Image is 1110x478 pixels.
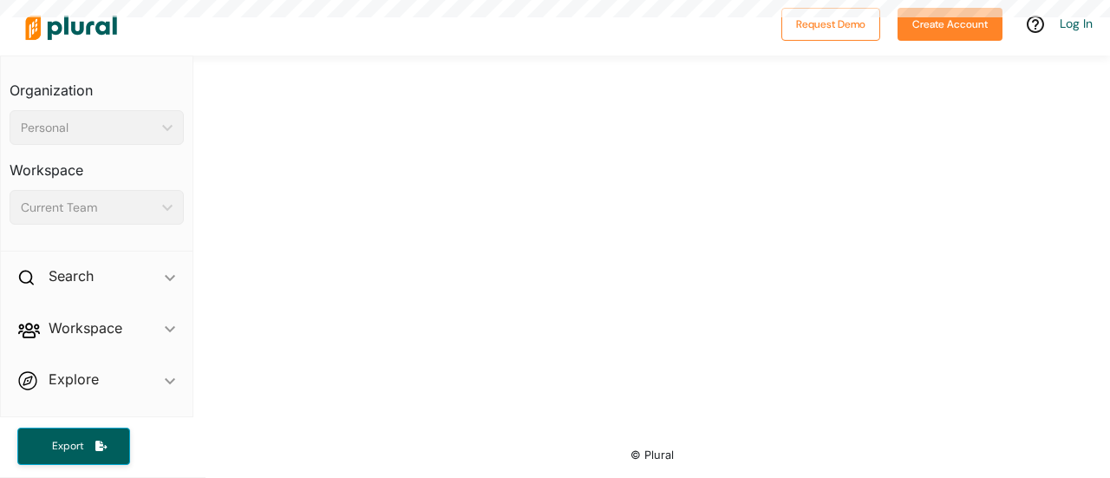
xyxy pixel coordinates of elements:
small: © Plural [630,449,674,462]
h3: Organization [10,65,184,103]
button: Request Demo [781,8,880,41]
button: Create Account [898,8,1002,41]
h2: Search [49,266,94,285]
div: Current Team [21,199,155,217]
a: Log In [1060,16,1093,31]
button: Export [17,428,130,465]
span: Export [40,439,95,454]
h3: Workspace [10,145,184,183]
a: Request Demo [781,14,880,32]
a: Create Account [898,14,1002,32]
div: Personal [21,119,155,137]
